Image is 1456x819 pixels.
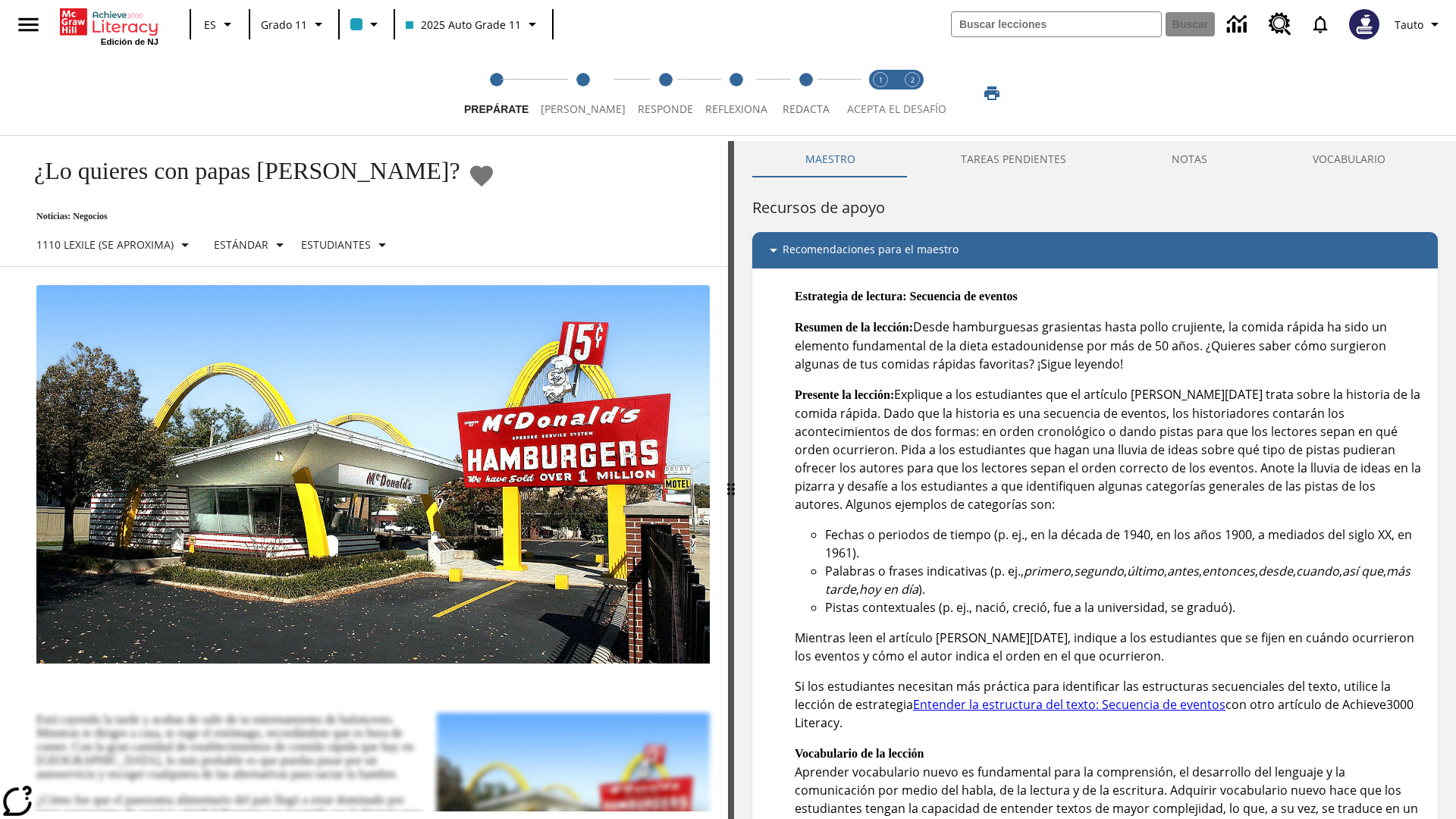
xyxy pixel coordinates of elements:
button: NOTAS [1119,141,1260,177]
button: Añadir a mis Favoritas - ¿Lo quieres con papas fritas? [468,162,495,189]
span: Grado 11 [261,17,307,33]
button: Seleccionar estudiante [295,231,397,259]
button: VOCABULARIO [1260,141,1438,177]
em: hoy en día [859,581,918,598]
p: Desde hamburguesas grasientas hasta pollo crujiente, la comida rápida ha sido un elemento fundame... [795,318,1426,373]
button: Lee step 2 of 5 [529,52,638,135]
button: Perfil/Configuración [1389,11,1450,38]
strong: Vocabulario de la lección [795,747,924,760]
span: Edición de NJ [101,37,158,46]
button: Responde step 3 of 5 [626,52,705,135]
em: antes [1167,563,1199,579]
span: ACEPTA EL DESAFÍO [847,102,946,116]
em: último [1127,563,1164,579]
input: Buscar campo [952,12,1161,36]
button: Reflexiona step 4 of 5 [693,52,780,135]
a: Entender la estructura del texto: Secuencia de eventos [913,696,1225,713]
p: Si los estudiantes necesitan más práctica para identificar las estructuras secuenciales del texto... [795,677,1426,732]
button: Seleccione Lexile, 1110 Lexile (Se aproxima) [30,231,200,259]
span: 2025 Auto Grade 11 [406,17,521,33]
img: Avatar [1349,9,1379,39]
img: Uno de los primeros locales de McDonald's, con el icónico letrero rojo y los arcos amarillos. [36,285,710,664]
p: 1110 Lexile (Se aproxima) [36,237,174,253]
span: ES [204,17,216,33]
h1: ¿Lo quieres con papas [PERSON_NAME]? [18,157,460,185]
em: primero [1024,563,1071,579]
h6: Recursos de apoyo [752,196,1438,220]
span: Prepárate [464,103,529,115]
a: Notificaciones [1301,5,1340,44]
button: Maestro [752,141,908,177]
em: segundo [1074,563,1124,579]
p: Mientras leen el artículo [PERSON_NAME][DATE], indique a los estudiantes que se fijen en cuándo o... [795,629,1426,665]
button: Acepta el desafío contesta step 2 of 2 [890,52,934,135]
span: Redacta [783,102,830,116]
button: Grado: Grado 11, Elige un grado [255,11,334,38]
div: Instructional Panel Tabs [752,141,1438,177]
li: Palabras o frases indicativas (p. ej., , , , , , , , , , ). [825,562,1426,598]
button: El color de la clase es azul claro. Cambiar el color de la clase. [344,11,389,38]
em: así que [1342,563,1383,579]
button: Redacta step 5 of 5 [767,52,845,135]
span: Reflexiona [705,102,767,116]
button: Lenguaje: ES, Selecciona un idioma [196,11,244,38]
button: Abrir el menú lateral [6,2,51,47]
strong: Resumen de la lección: [795,321,913,334]
em: entonces [1202,563,1255,579]
button: Tipo de apoyo, Estándar [208,231,295,259]
li: Pistas contextuales (p. ej., nació, creció, fue a la universidad, se graduó). [825,598,1426,617]
strong: Estrategia de lectura: Secuencia de eventos [795,290,1018,303]
a: Centro de información [1218,4,1260,45]
p: Noticias: Negocios [18,211,495,222]
button: Prepárate step 1 of 5 [452,52,541,135]
li: Fechas o periodos de tiempo (p. ej., en la década de 1940, en los años 1900, a mediados del siglo... [825,526,1426,562]
p: Estándar [214,237,268,253]
p: Estudiantes [301,237,371,253]
p: Explique a los estudiantes que el artículo [PERSON_NAME][DATE] trata sobre la historia de la comi... [795,385,1426,513]
span: Responde [638,102,693,116]
em: cuando [1296,563,1339,579]
div: Portada [60,5,158,46]
button: Escoja un nuevo avatar [1340,5,1389,44]
button: Imprimir [968,80,1016,107]
button: Acepta el desafío lee step 1 of 2 [858,52,902,135]
button: TAREAS PENDIENTES [908,141,1119,177]
a: Centro de recursos, Se abrirá en una pestaña nueva. [1260,4,1301,45]
p: Recomendaciones para el maestro [783,241,959,259]
span: [PERSON_NAME] [541,102,626,116]
span: Tauto [1395,17,1423,33]
div: activity [734,141,1456,819]
div: Recomendaciones para el maestro [752,232,1438,268]
text: 1 [879,75,883,85]
text: 2 [911,75,915,85]
strong: Presente la lección: [795,388,894,401]
div: Pulsa la tecla de intro o la barra espaciadora y luego presiona las flechas de derecha e izquierd... [728,141,734,819]
em: desde [1258,563,1293,579]
button: Clase: 2025 Auto Grade 11, Selecciona una clase [400,11,548,38]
